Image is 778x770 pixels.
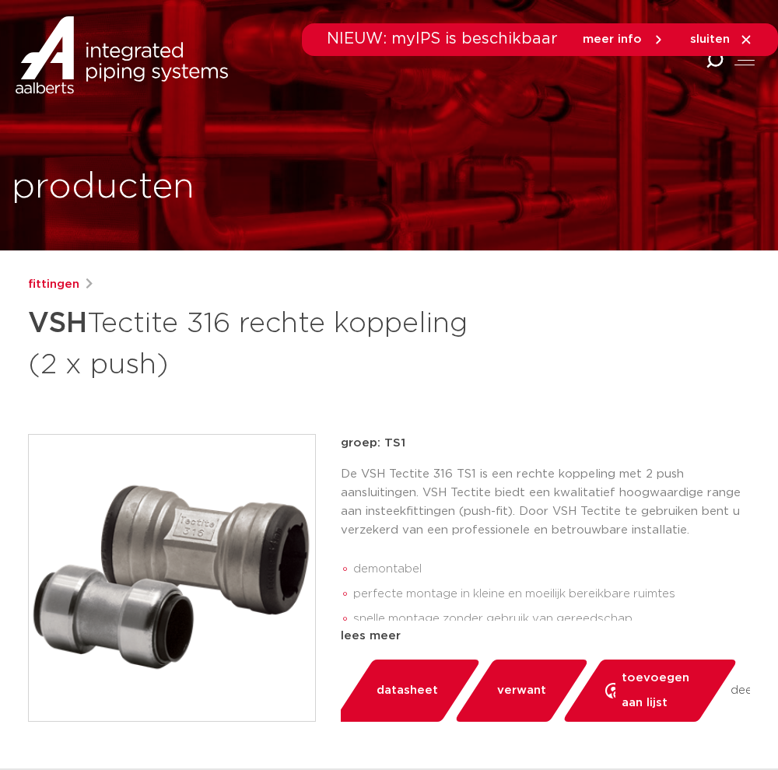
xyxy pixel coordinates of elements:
[12,163,194,212] h1: producten
[341,465,750,540] p: De VSH Tectite 316 TS1 is een rechte koppeling met 2 push aansluitingen. VSH Tectite biedt een kw...
[690,33,730,45] span: sluiten
[353,557,750,582] li: demontabel
[28,300,504,384] h1: Tectite 316 rechte koppeling (2 x push)
[333,660,482,722] a: datasheet
[497,678,546,703] span: verwant
[29,435,315,721] img: Product Image for VSH Tectite 316 rechte koppeling (2 x push)
[622,666,695,716] span: toevoegen aan lijst
[327,31,558,47] span: NIEUW: myIPS is beschikbaar
[731,681,757,700] span: deel:
[341,627,750,646] div: lees meer
[583,33,642,45] span: meer info
[353,582,750,607] li: perfecte montage in kleine en moeilijk bereikbare ruimtes
[341,434,750,453] p: groep: TS1
[377,678,438,703] span: datasheet
[583,33,665,47] a: meer info
[690,33,753,47] a: sluiten
[28,310,87,338] strong: VSH
[28,275,79,294] a: fittingen
[454,660,590,722] a: verwant
[353,607,750,632] li: snelle montage zonder gebruik van gereedschap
